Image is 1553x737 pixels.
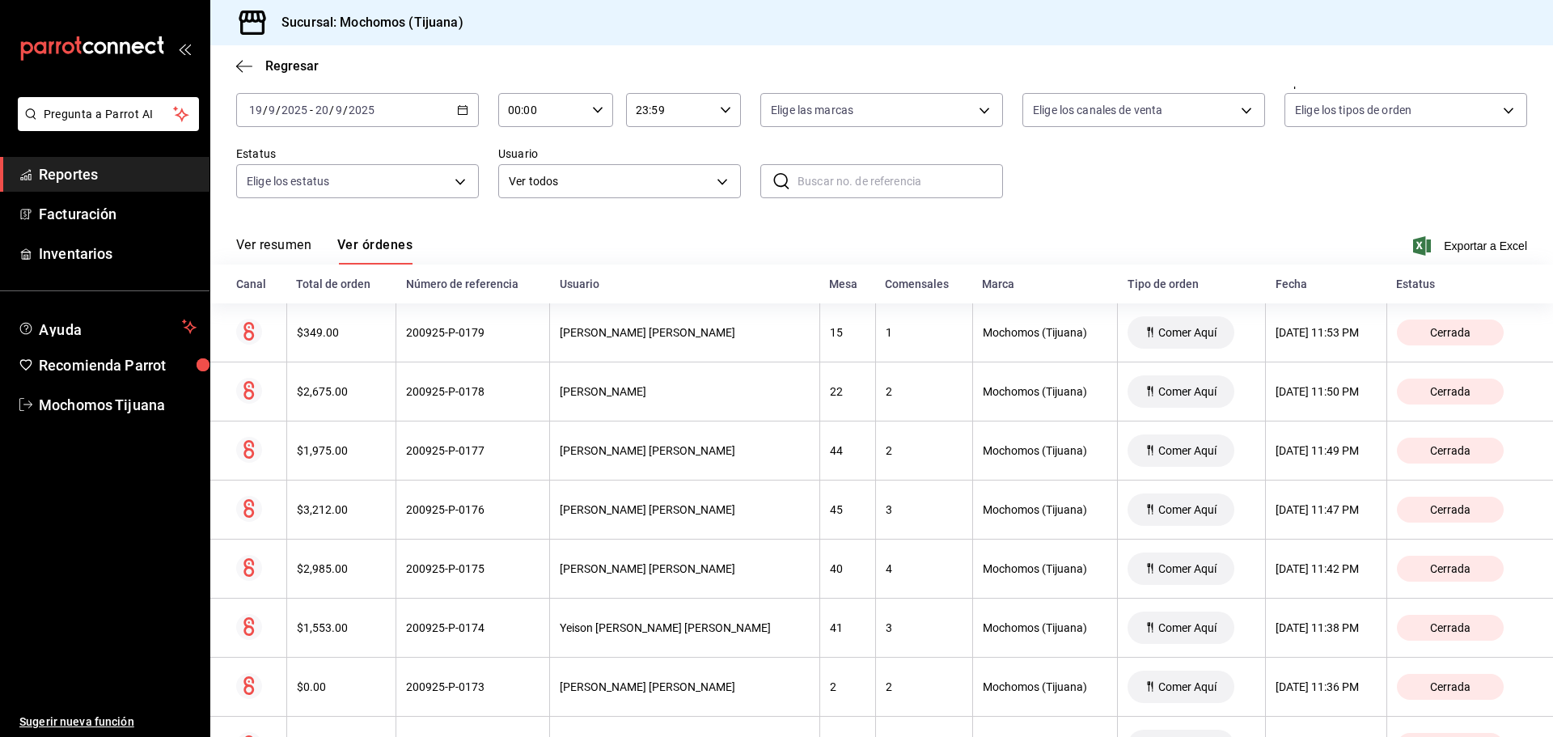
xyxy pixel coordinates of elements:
h3: Sucursal: Mochomos (Tijuana) [269,13,463,32]
span: Reportes [39,163,197,185]
div: [PERSON_NAME] [PERSON_NAME] [560,562,810,575]
span: / [263,104,268,116]
span: Cerrada [1424,562,1477,575]
span: Cerrada [1424,444,1477,457]
div: 200925-P-0178 [406,385,540,398]
button: open_drawer_menu [178,42,191,55]
div: 22 [830,385,865,398]
div: [PERSON_NAME] [PERSON_NAME] [560,680,810,693]
span: Comer Aquí [1152,562,1223,575]
span: Elige los estatus [247,173,329,189]
a: Pregunta a Parrot AI [11,117,199,134]
button: Exportar a Excel [1416,236,1527,256]
label: Hora inicio [498,77,613,88]
button: Ver órdenes [337,237,413,265]
span: Cerrada [1424,385,1477,398]
input: -- [268,104,276,116]
span: Facturación [39,203,197,225]
label: Estatus [236,148,479,159]
div: $1,975.00 [297,444,386,457]
span: Comer Aquí [1152,503,1223,516]
div: [PERSON_NAME] [PERSON_NAME] [560,326,810,339]
div: 200925-P-0177 [406,444,540,457]
div: Marca [982,277,1108,290]
div: Fecha [1276,277,1377,290]
div: 2 [886,444,963,457]
div: navigation tabs [236,237,413,265]
div: $2,985.00 [297,562,386,575]
span: Elige las marcas [771,102,853,118]
div: 1 [886,326,963,339]
label: Fecha [236,77,479,88]
input: ---- [348,104,375,116]
span: Ver todos [509,173,711,190]
div: 2 [886,385,963,398]
div: 4 [886,562,963,575]
div: Usuario [560,277,810,290]
button: Regresar [236,58,319,74]
div: [DATE] 11:49 PM [1276,444,1376,457]
div: 200925-P-0174 [406,621,540,634]
span: / [343,104,348,116]
div: [DATE] 11:42 PM [1276,562,1376,575]
div: [PERSON_NAME] [PERSON_NAME] [560,444,810,457]
input: ---- [281,104,308,116]
div: Mochomos (Tijuana) [983,562,1108,575]
div: Total de orden [296,277,386,290]
input: -- [335,104,343,116]
span: Pregunta a Parrot AI [44,106,174,123]
div: $1,553.00 [297,621,386,634]
div: Estatus [1396,277,1527,290]
span: Elige los canales de venta [1033,102,1162,118]
div: Mochomos (Tijuana) [983,621,1108,634]
div: Mochomos (Tijuana) [983,326,1108,339]
input: Buscar no. de referencia [798,165,1003,197]
div: 200925-P-0179 [406,326,540,339]
span: Mochomos Tijuana [39,394,197,416]
div: 3 [886,621,963,634]
span: / [276,104,281,116]
button: Ver resumen [236,237,311,265]
div: $0.00 [297,680,386,693]
div: 200925-P-0175 [406,562,540,575]
div: [DATE] 11:36 PM [1276,680,1376,693]
label: Usuario [498,148,741,159]
input: -- [315,104,329,116]
div: Comensales [885,277,963,290]
span: / [329,104,334,116]
div: Mesa [829,277,865,290]
div: [DATE] 11:38 PM [1276,621,1376,634]
div: Mochomos (Tijuana) [983,385,1108,398]
div: [DATE] 11:47 PM [1276,503,1376,516]
span: Ayuda [39,317,176,337]
span: Comer Aquí [1152,621,1223,634]
span: Elige los tipos de orden [1295,102,1411,118]
div: [DATE] 11:53 PM [1276,326,1376,339]
div: $2,675.00 [297,385,386,398]
span: Inventarios [39,243,197,265]
span: Comer Aquí [1152,385,1223,398]
span: Comer Aquí [1152,326,1223,339]
div: 2 [830,680,865,693]
div: Tipo de orden [1128,277,1256,290]
div: 44 [830,444,865,457]
button: Pregunta a Parrot AI [18,97,199,131]
span: Sugerir nueva función [19,714,197,731]
div: Yeison [PERSON_NAME] [PERSON_NAME] [560,621,810,634]
div: [DATE] 11:50 PM [1276,385,1376,398]
div: [PERSON_NAME] [560,385,810,398]
div: Mochomos (Tijuana) [983,680,1108,693]
div: Número de referencia [406,277,540,290]
span: Cerrada [1424,621,1477,634]
div: 15 [830,326,865,339]
input: -- [248,104,263,116]
div: 200925-P-0176 [406,503,540,516]
div: $3,212.00 [297,503,386,516]
div: Mochomos (Tijuana) [983,503,1108,516]
span: Cerrada [1424,326,1477,339]
div: 2 [886,680,963,693]
div: Mochomos (Tijuana) [983,444,1108,457]
span: Comer Aquí [1152,444,1223,457]
div: 45 [830,503,865,516]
